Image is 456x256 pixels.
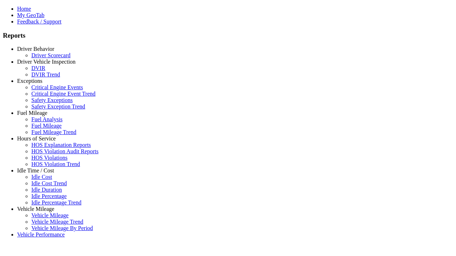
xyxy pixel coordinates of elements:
a: Hours of Service [17,135,56,142]
a: Idle Time / Cost [17,167,54,174]
a: Fuel Analysis [31,116,63,122]
a: Fuel Mileage [17,110,47,116]
a: Idle Percentage Trend [31,199,81,206]
a: HOS Violations [31,155,67,161]
a: Fuel Mileage [31,123,62,129]
a: Idle Cost Trend [31,180,67,186]
a: Home [17,6,31,12]
a: HOS Explanation Reports [31,142,91,148]
a: Vehicle Mileage [17,206,54,212]
a: Vehicle Mileage [31,212,68,218]
a: Vehicle Performance [17,231,65,238]
a: Driver Behavior [17,46,54,52]
a: Idle Percentage [31,193,67,199]
a: DVIR Trend [31,71,60,78]
h3: Reports [3,32,453,39]
a: Driver Vehicle Inspection [17,59,76,65]
a: Safety Exception Trend [31,103,85,110]
a: DVIR [31,65,45,71]
a: Critical Engine Events [31,84,83,90]
a: Vehicle Mileage By Period [31,225,93,231]
a: Idle Duration [31,187,62,193]
a: HOS Violation Audit Reports [31,148,99,154]
a: My GeoTab [17,12,45,18]
a: Driver Scorecard [31,52,71,58]
a: Feedback / Support [17,18,61,25]
a: HOS Violation Trend [31,161,80,167]
a: Idle Cost [31,174,52,180]
a: Critical Engine Event Trend [31,91,95,97]
a: Vehicle Mileage Trend [31,219,83,225]
a: Fuel Mileage Trend [31,129,76,135]
a: Safety Exceptions [31,97,73,103]
a: Exceptions [17,78,42,84]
